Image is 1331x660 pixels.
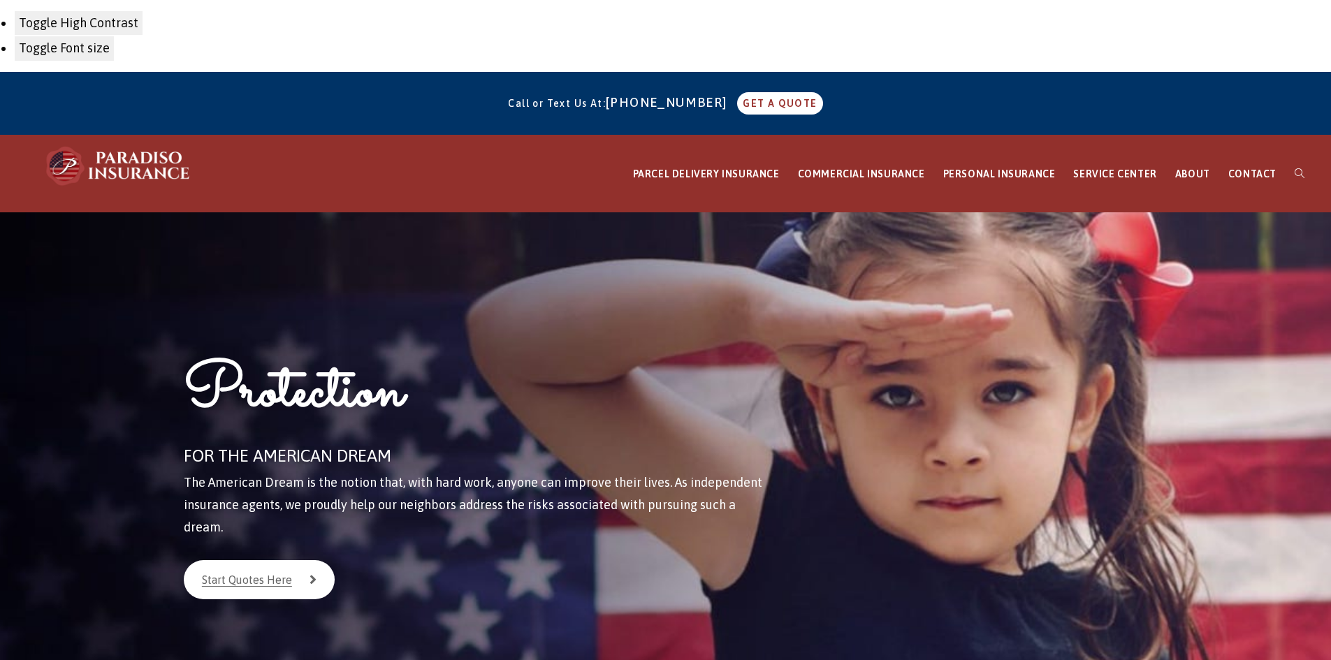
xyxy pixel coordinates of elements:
a: PERSONAL INSURANCE [934,135,1065,213]
span: Call or Text Us At: [508,98,606,109]
a: ABOUT [1166,135,1219,213]
a: GET A QUOTE [737,92,822,115]
button: Toggle High Contrast [14,10,143,36]
h1: Protection [184,352,769,441]
span: PARCEL DELIVERY INSURANCE [633,168,780,179]
img: Paradiso Insurance [42,145,196,187]
span: Toggle High Contrast [19,15,138,30]
span: FOR THE AMERICAN DREAM [184,446,391,465]
span: Toggle Font size [19,41,110,55]
a: COMMERCIAL INSURANCE [789,135,934,213]
button: Toggle Font size [14,36,115,61]
a: CONTACT [1219,135,1286,213]
span: PERSONAL INSURANCE [943,168,1056,179]
span: CONTACT [1228,168,1277,179]
a: Start Quotes Here [184,560,335,599]
a: [PHONE_NUMBER] [606,95,734,110]
span: The American Dream is the notion that, with hard work, anyone can improve their lives. As indepen... [184,475,762,535]
span: COMMERCIAL INSURANCE [798,168,925,179]
span: SERVICE CENTER [1073,168,1156,179]
a: SERVICE CENTER [1064,135,1165,213]
span: ABOUT [1175,168,1210,179]
a: PARCEL DELIVERY INSURANCE [624,135,789,213]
